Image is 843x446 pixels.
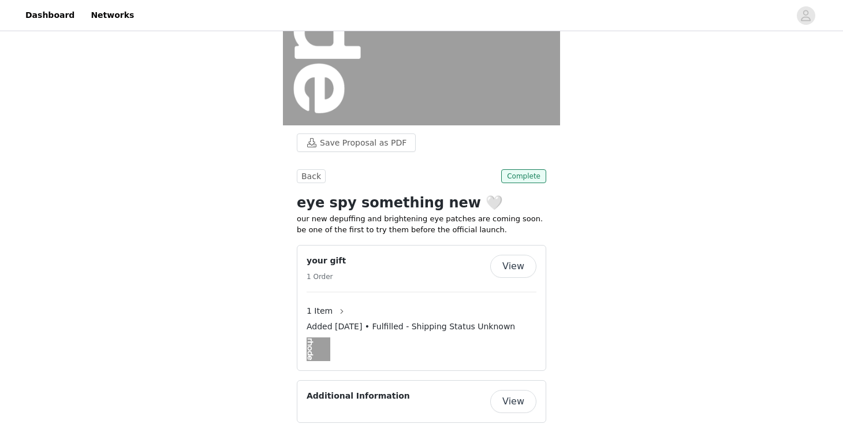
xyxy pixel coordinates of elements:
button: View [490,390,536,413]
h5: 1 Order [307,272,346,282]
span: Added [DATE] • Fulfilled - Shipping Status Unknown [307,321,515,333]
a: Dashboard [18,2,81,28]
div: avatar [800,6,811,25]
a: Networks [84,2,141,28]
h4: Additional Information [307,390,410,402]
div: Additional Information [297,380,546,423]
h4: your gift [307,255,346,267]
button: Back [297,169,326,183]
button: View [490,255,536,278]
span: 1 Item [307,305,333,317]
span: Complete [501,169,546,183]
div: your gift [297,245,546,371]
img: eye patches gifting [307,337,330,361]
button: Save Proposal as PDF [297,133,416,152]
h1: eye spy something new 🤍 [297,192,546,213]
p: our new depuffing and brightening eye patches are coming soon. be one of the first to try them be... [297,213,546,236]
